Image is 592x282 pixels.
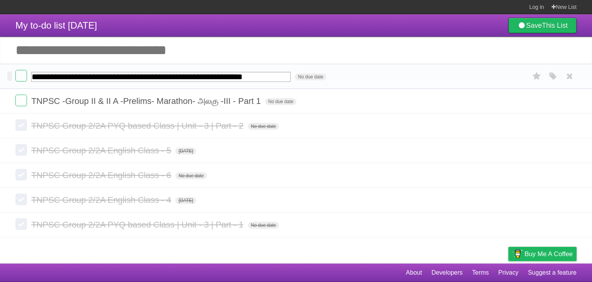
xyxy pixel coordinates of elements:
span: TNPSC Group 2/2A PYQ based Class | Unit - 3 | Part - 2 [31,121,246,131]
span: No due date [265,98,296,105]
label: Done [15,70,27,82]
label: Done [15,95,27,106]
span: TNPSC Group 2/2A English Class - 4 [31,195,173,205]
a: Buy me a coffee [508,247,577,261]
label: Done [15,144,27,156]
span: TNPSC Group 2/2A PYQ based Class | Unit - 3 | Part - 1 [31,220,246,229]
label: Done [15,169,27,180]
a: Terms [472,265,489,280]
span: [DATE] [175,197,196,204]
a: About [406,265,422,280]
a: Privacy [498,265,518,280]
span: TNPSC -Group II & II A -Prelims- Marathon- அலகு -III - Part 1 [31,96,263,106]
a: Suggest a feature [528,265,577,280]
label: Done [15,194,27,205]
label: Done [15,218,27,230]
img: Buy me a coffee [512,247,523,260]
label: Done [15,119,27,131]
span: TNPSC Group 2/2A English Class - 5 [31,146,173,155]
span: Buy me a coffee [525,247,573,261]
label: Star task [530,70,544,83]
span: No due date [248,123,279,130]
span: [DATE] [175,148,196,155]
a: Developers [431,265,462,280]
a: SaveThis List [508,18,577,33]
b: This List [542,22,568,29]
span: No due date [295,73,326,80]
span: No due date [175,172,207,179]
span: My to-do list [DATE] [15,20,97,31]
span: No due date [248,222,279,229]
span: TNPSC Group 2/2A English Class - 6 [31,170,173,180]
